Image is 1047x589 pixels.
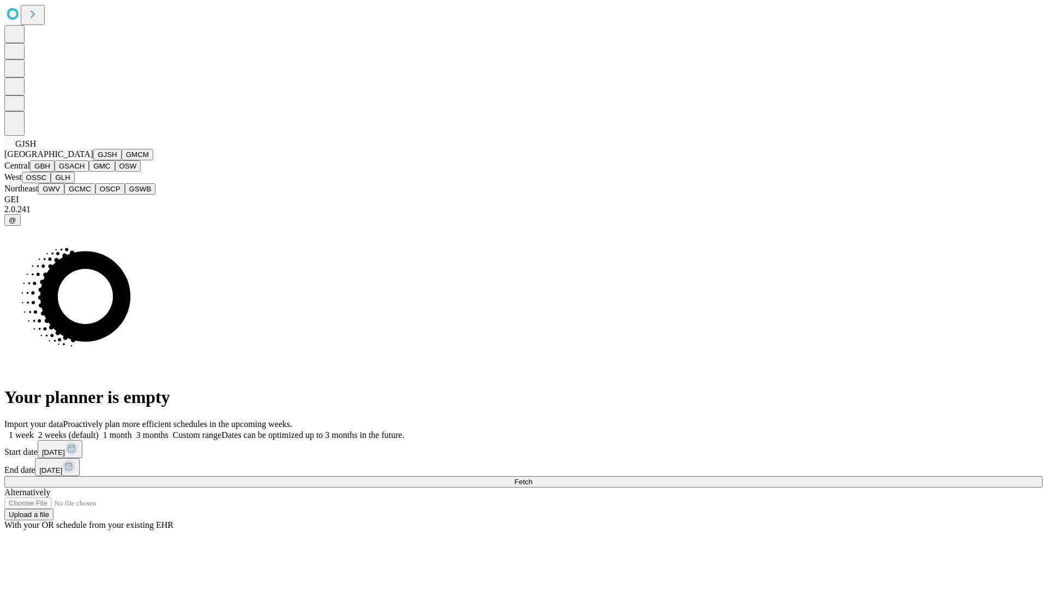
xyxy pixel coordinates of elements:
[95,183,125,195] button: OSCP
[9,430,34,440] span: 1 week
[173,430,221,440] span: Custom range
[38,440,82,458] button: [DATE]
[64,183,95,195] button: GCMC
[15,139,36,148] span: GJSH
[4,214,21,226] button: @
[4,387,1043,407] h1: Your planner is empty
[38,430,99,440] span: 2 weeks (default)
[55,160,89,172] button: GSACH
[221,430,404,440] span: Dates can be optimized up to 3 months in the future.
[4,195,1043,205] div: GEI
[93,149,122,160] button: GJSH
[89,160,115,172] button: GMC
[4,520,173,530] span: With your OR schedule from your existing EHR
[39,466,62,474] span: [DATE]
[51,172,74,183] button: GLH
[103,430,132,440] span: 1 month
[136,430,169,440] span: 3 months
[30,160,55,172] button: GBH
[4,440,1043,458] div: Start date
[4,419,63,429] span: Import your data
[38,183,64,195] button: GWV
[4,458,1043,476] div: End date
[4,184,38,193] span: Northeast
[4,476,1043,488] button: Fetch
[4,205,1043,214] div: 2.0.241
[4,172,22,182] span: West
[63,419,292,429] span: Proactively plan more efficient schedules in the upcoming weeks.
[22,172,51,183] button: OSSC
[4,161,30,170] span: Central
[4,509,53,520] button: Upload a file
[514,478,532,486] span: Fetch
[125,183,156,195] button: GSWB
[4,488,50,497] span: Alternatively
[35,458,80,476] button: [DATE]
[42,448,65,456] span: [DATE]
[115,160,141,172] button: OSW
[122,149,153,160] button: GMCM
[4,149,93,159] span: [GEOGRAPHIC_DATA]
[9,216,16,224] span: @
